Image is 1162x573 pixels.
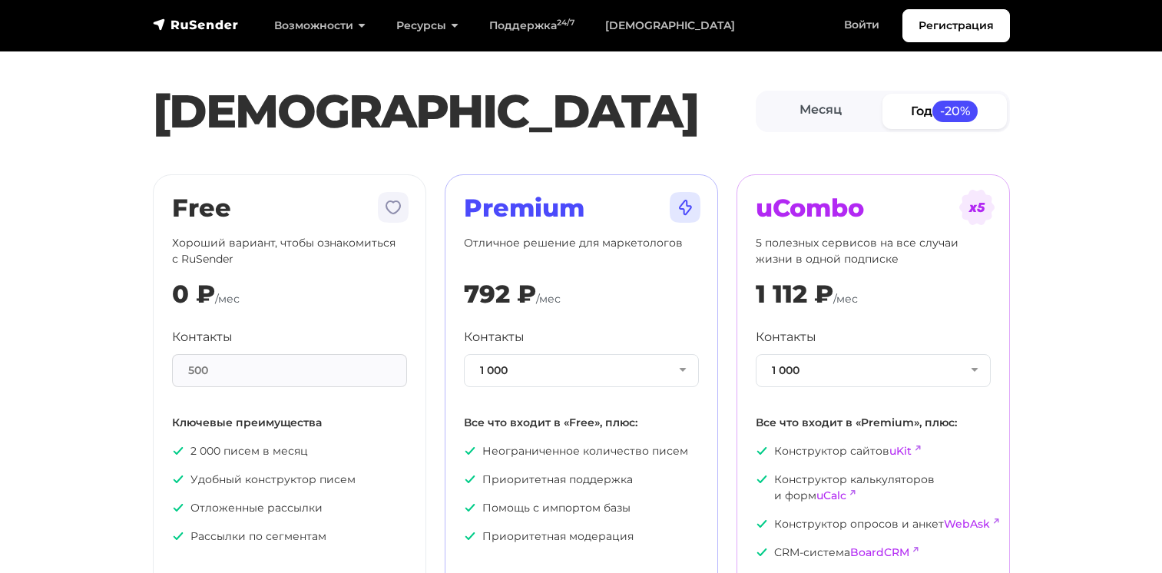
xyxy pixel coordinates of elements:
[215,292,240,306] span: /мес
[153,84,756,139] h1: [DEMOGRAPHIC_DATA]
[756,415,991,431] p: Все что входит в «Premium», плюс:
[474,10,590,41] a: Поддержка24/7
[756,518,768,530] img: icon-ok.svg
[259,10,381,41] a: Возможности
[172,194,407,223] h2: Free
[958,189,995,226] img: tarif-ucombo.svg
[833,292,858,306] span: /мес
[464,328,525,346] label: Контакты
[464,445,476,457] img: icon-ok.svg
[756,280,833,309] div: 1 112 ₽
[172,328,233,346] label: Контакты
[944,517,990,531] a: WebAsk
[381,10,474,41] a: Ресурсы
[756,473,768,485] img: icon-ok.svg
[756,194,991,223] h2: uCombo
[172,530,184,542] img: icon-ok.svg
[464,415,699,431] p: Все что входит в «Free», плюс:
[464,443,699,459] p: Неограниченное количество писем
[172,445,184,457] img: icon-ok.svg
[816,489,846,502] a: uCalc
[536,292,561,306] span: /мес
[464,500,699,516] p: Помощь с импортом базы
[172,235,407,267] p: Хороший вариант, чтобы ознакомиться с RuSender
[464,472,699,488] p: Приоритетная поддержка
[667,189,703,226] img: tarif-premium.svg
[590,10,750,41] a: [DEMOGRAPHIC_DATA]
[464,354,699,387] button: 1 000
[464,473,476,485] img: icon-ok.svg
[850,545,909,559] a: BoardCRM
[464,194,699,223] h2: Premium
[829,9,895,41] a: Войти
[756,445,768,457] img: icon-ok.svg
[557,18,574,28] sup: 24/7
[756,545,991,561] p: CRM-система
[375,189,412,226] img: tarif-free.svg
[464,502,476,514] img: icon-ok.svg
[756,328,816,346] label: Контакты
[172,472,407,488] p: Удобный конструктор писем
[172,528,407,545] p: Рассылки по сегментам
[759,94,883,128] a: Месяц
[464,528,699,545] p: Приоритетная модерация
[756,516,991,532] p: Конструктор опросов и анкет
[756,546,768,558] img: icon-ok.svg
[464,235,699,267] p: Отличное решение для маркетологов
[172,280,215,309] div: 0 ₽
[172,443,407,459] p: 2 000 писем в месяц
[172,502,184,514] img: icon-ok.svg
[153,17,239,32] img: RuSender
[172,415,407,431] p: Ключевые преимущества
[756,443,991,459] p: Конструктор сайтов
[172,500,407,516] p: Отложенные рассылки
[756,472,991,504] p: Конструктор калькуляторов и форм
[756,235,991,267] p: 5 полезных сервисов на все случаи жизни в одной подписке
[756,354,991,387] button: 1 000
[902,9,1010,42] a: Регистрация
[889,444,912,458] a: uKit
[172,473,184,485] img: icon-ok.svg
[464,280,536,309] div: 792 ₽
[882,94,1007,128] a: Год
[932,101,978,121] span: -20%
[464,530,476,542] img: icon-ok.svg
